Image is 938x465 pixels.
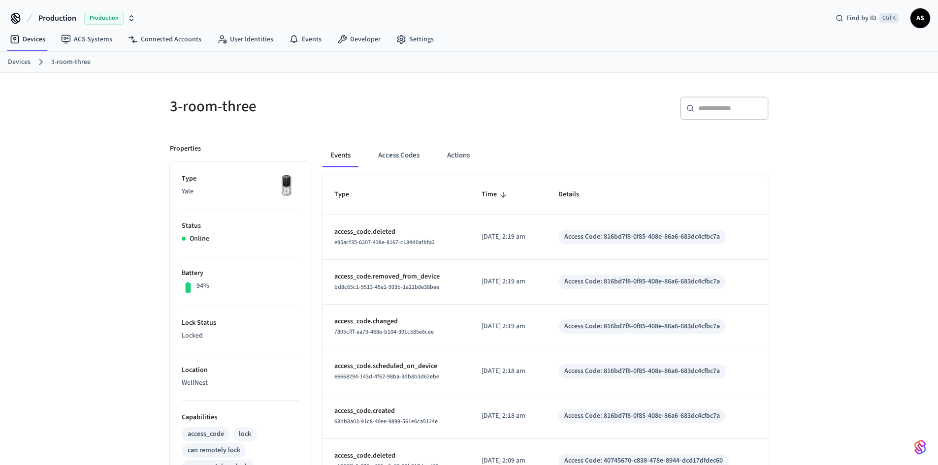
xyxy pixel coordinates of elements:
[51,57,91,67] a: 3-room-three
[182,318,299,328] p: Lock Status
[274,174,299,198] img: Yale Assure Touchscreen Wifi Smart Lock, Satin Nickel, Front
[334,361,458,372] p: access_code.scheduled_on_device
[329,31,388,48] a: Developer
[334,406,458,416] p: access_code.created
[334,272,458,282] p: access_code.removed_from_device
[564,277,720,287] div: Access Code: 816bd7f8-0f85-408e-86a6-683dc4cfbc7a
[209,31,281,48] a: User Identities
[482,232,535,242] p: [DATE] 2:19 am
[182,174,299,184] p: Type
[182,378,299,388] p: WellNest
[482,321,535,332] p: [DATE] 2:19 am
[828,9,906,27] div: Find by IDCtrl K
[846,13,876,23] span: Find by ID
[910,8,930,28] button: AS
[388,31,442,48] a: Settings
[182,186,299,197] p: Yale
[182,268,299,279] p: Battery
[334,372,439,381] span: e6668294-143d-4f62-98ba-3db8b3d62ebe
[196,281,209,291] p: 94%
[182,365,299,375] p: Location
[120,31,209,48] a: Connected Accounts
[2,31,53,48] a: Devices
[38,12,76,24] span: Production
[558,187,592,202] span: Details
[334,187,362,202] span: Type
[564,232,720,242] div: Access Code: 816bd7f8-0f85-408e-86a6-683dc4cfbc7a
[911,9,929,27] span: AS
[482,411,535,421] p: [DATE] 2:18 am
[564,321,720,332] div: Access Code: 816bd7f8-0f85-408e-86a6-683dc4cfbc7a
[182,412,299,423] p: Capabilities
[482,277,535,287] p: [DATE] 2:19 am
[334,316,458,327] p: access_code.changed
[334,227,458,237] p: access_code.deleted
[182,221,299,231] p: Status
[564,411,720,421] div: Access Code: 816bd7f8-0f85-408e-86a6-683dc4cfbc7a
[334,328,434,336] span: 7895cfff-aa79-468e-b104-301c585e6cee
[170,144,201,154] p: Properties
[334,417,438,426] span: 68bb8a03-91c8-40ee-9899-561e6ca5124e
[914,439,926,455] img: SeamLogoGradient.69752ec5.svg
[323,144,358,167] button: Events
[182,331,299,341] p: Locked
[8,57,31,67] a: Devices
[439,144,478,167] button: Actions
[53,31,120,48] a: ACS Systems
[879,13,899,23] span: Ctrl K
[482,366,535,376] p: [DATE] 2:18 am
[564,366,720,376] div: Access Code: 816bd7f8-0f85-408e-86a6-683dc4cfbc7a
[482,187,510,202] span: Time
[190,234,209,244] p: Online
[281,31,329,48] a: Events
[170,96,463,117] h5: 3-room-three
[188,429,224,439] div: access_code
[370,144,427,167] button: Access Codes
[188,445,240,456] div: can remotely lock
[334,451,458,461] p: access_code.deleted
[334,238,435,247] span: e95acf35-6207-438e-8167-c184d0afbfa2
[334,283,439,291] span: bd8c65c1-5513-45a1-993b-1a11b8e38bee
[84,12,124,25] span: Production
[323,144,769,167] div: ant example
[239,429,251,439] div: lock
